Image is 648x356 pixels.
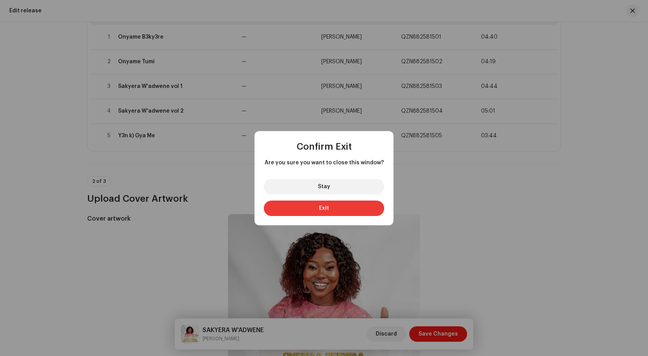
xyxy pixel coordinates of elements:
[264,159,384,167] span: Are you sure you want to close this window?
[264,179,384,194] button: Stay
[297,142,352,151] span: Confirm Exit
[264,201,384,216] button: Exit
[319,206,329,211] span: Exit
[318,184,330,189] span: Stay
